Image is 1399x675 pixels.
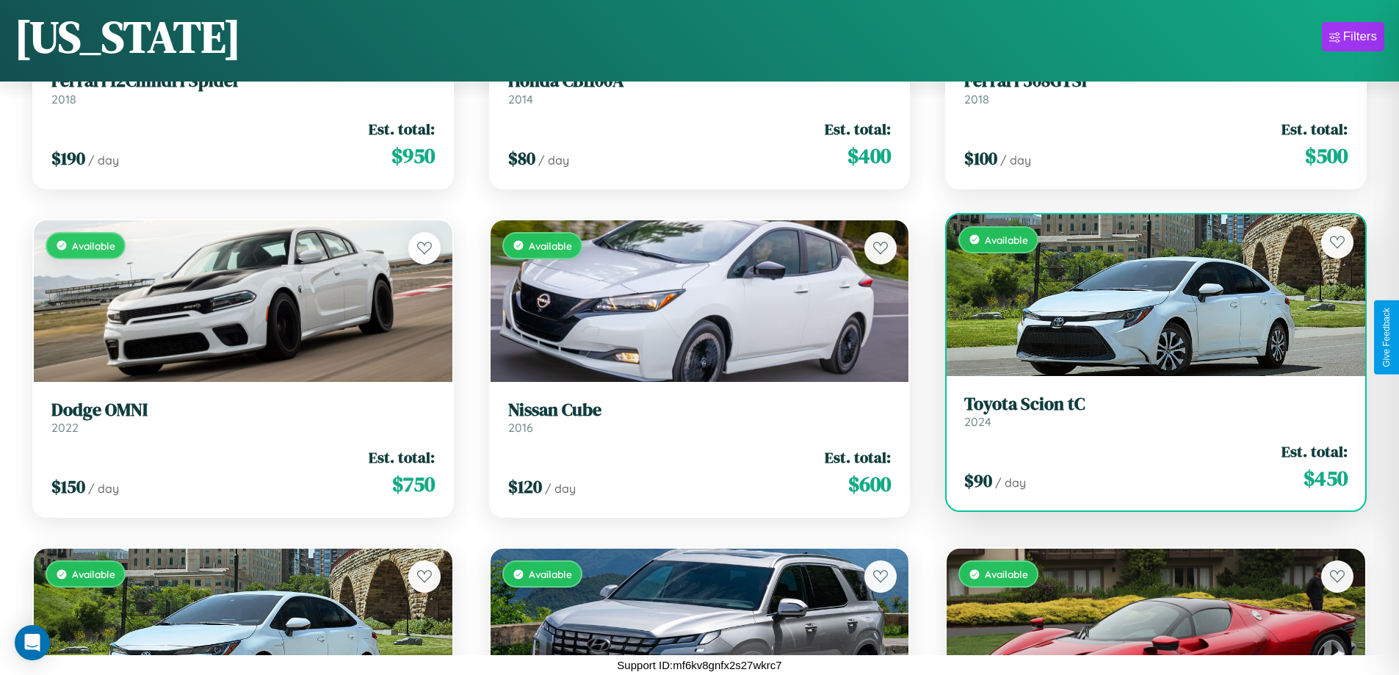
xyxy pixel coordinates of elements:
[848,469,891,499] span: $ 600
[391,141,435,170] span: $ 950
[51,474,85,499] span: $ 150
[508,400,892,421] h3: Nissan Cube
[51,400,435,421] h3: Dodge OMNI
[995,475,1026,490] span: / day
[964,71,1348,107] a: Ferrari 308GTSi2018
[88,481,119,496] span: / day
[508,92,533,107] span: 2014
[964,394,1348,415] h3: Toyota Scion tC
[1281,118,1348,140] span: Est. total:
[508,146,535,170] span: $ 80
[825,118,891,140] span: Est. total:
[51,71,435,92] h3: Ferrari 12Cilindri Spider
[847,141,891,170] span: $ 400
[1381,308,1392,367] div: Give Feedback
[529,568,572,580] span: Available
[545,481,576,496] span: / day
[508,71,892,107] a: Honda CB1100A2014
[538,153,569,167] span: / day
[392,469,435,499] span: $ 750
[72,239,115,252] span: Available
[15,7,241,67] h1: [US_STATE]
[529,239,572,252] span: Available
[964,92,989,107] span: 2018
[1304,463,1348,493] span: $ 450
[985,568,1028,580] span: Available
[15,625,50,660] div: Open Intercom Messenger
[51,92,76,107] span: 2018
[508,400,892,436] a: Nissan Cube2016
[51,420,79,435] span: 2022
[964,146,997,170] span: $ 100
[964,71,1348,92] h3: Ferrari 308GTSi
[508,71,892,92] h3: Honda CB1100A
[1343,29,1377,44] div: Filters
[51,146,85,170] span: $ 190
[1000,153,1031,167] span: / day
[51,71,435,107] a: Ferrari 12Cilindri Spider2018
[617,655,781,675] p: Support ID: mf6kv8gnfx2s27wkrc7
[51,400,435,436] a: Dodge OMNI2022
[964,394,1348,430] a: Toyota Scion tC2024
[369,118,435,140] span: Est. total:
[1322,22,1384,51] button: Filters
[72,568,115,580] span: Available
[508,474,542,499] span: $ 120
[964,414,991,429] span: 2024
[964,469,992,493] span: $ 90
[1305,141,1348,170] span: $ 500
[1281,441,1348,462] span: Est. total:
[88,153,119,167] span: / day
[825,447,891,468] span: Est. total:
[369,447,435,468] span: Est. total:
[985,234,1028,246] span: Available
[508,420,533,435] span: 2016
